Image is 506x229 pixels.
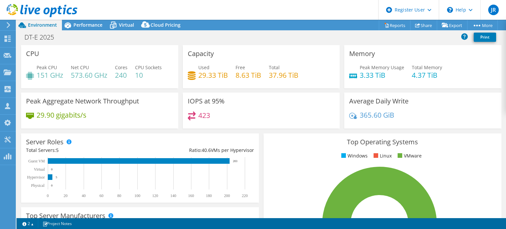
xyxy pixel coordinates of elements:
a: Share [410,20,437,30]
h3: Memory [349,50,375,57]
text: Hypervisor [27,175,45,180]
h4: 573.60 GHz [71,72,107,79]
h3: IOPS at 95% [188,98,225,105]
a: Print [474,33,496,42]
h4: 37.96 TiB [269,72,298,79]
text: 200 [224,193,230,198]
a: Reports [379,20,410,30]
span: Peak Memory Usage [360,64,404,71]
text: Virtual [34,167,45,172]
text: 220 [242,193,248,198]
text: Physical [31,183,44,188]
text: 80 [117,193,121,198]
h3: Peak Aggregate Network Throughput [26,98,139,105]
text: 40 [82,193,86,198]
h4: 29.90 gigabits/s [37,111,86,119]
div: Total Servers: [26,147,140,154]
text: 140 [170,193,176,198]
text: 0 [47,193,49,198]
h4: 8.63 TiB [236,72,261,79]
text: 20 [64,193,68,198]
svg: \n [447,7,453,13]
h4: 29.33 TiB [198,72,228,79]
a: 2 [18,219,38,228]
h3: Top Operating Systems [268,138,496,146]
span: Cloud Pricing [151,22,181,28]
li: VMware [396,152,422,159]
div: Ratio: VMs per Hypervisor [140,147,254,154]
span: CPU Sockets [135,64,162,71]
span: Performance [73,22,102,28]
text: Guest VM [28,159,45,163]
h3: Average Daily Write [349,98,408,105]
span: Environment [28,22,57,28]
span: Virtual [119,22,134,28]
li: Windows [340,152,368,159]
span: Net CPU [71,64,89,71]
h4: 151 GHz [37,72,63,79]
a: More [467,20,498,30]
span: Peak CPU [37,64,57,71]
li: Linux [372,152,392,159]
h1: DT-E 2025 [21,34,64,41]
h4: 423 [198,112,210,119]
span: Total Memory [412,64,442,71]
h4: 10 [135,72,162,79]
h3: Capacity [188,50,214,57]
span: Total [269,64,280,71]
text: 100 [134,193,140,198]
h4: 3.33 TiB [360,72,404,79]
h4: 4.37 TiB [412,72,442,79]
text: 0 [51,184,53,187]
span: Free [236,64,245,71]
h4: 365.60 GiB [360,111,394,119]
span: JR [488,5,499,15]
text: 203 [233,159,238,163]
span: Cores [115,64,127,71]
span: Used [198,64,210,71]
text: 60 [99,193,103,198]
text: 5 [56,176,57,179]
text: 180 [206,193,212,198]
span: 40.6 [202,147,211,153]
a: Project Notes [38,219,76,228]
span: 5 [56,147,59,153]
text: 160 [188,193,194,198]
a: Export [437,20,467,30]
text: 120 [152,193,158,198]
h3: Server Roles [26,138,64,146]
h3: CPU [26,50,39,57]
h3: Top Server Manufacturers [26,212,105,219]
h4: 240 [115,72,127,79]
text: 0 [51,168,53,171]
